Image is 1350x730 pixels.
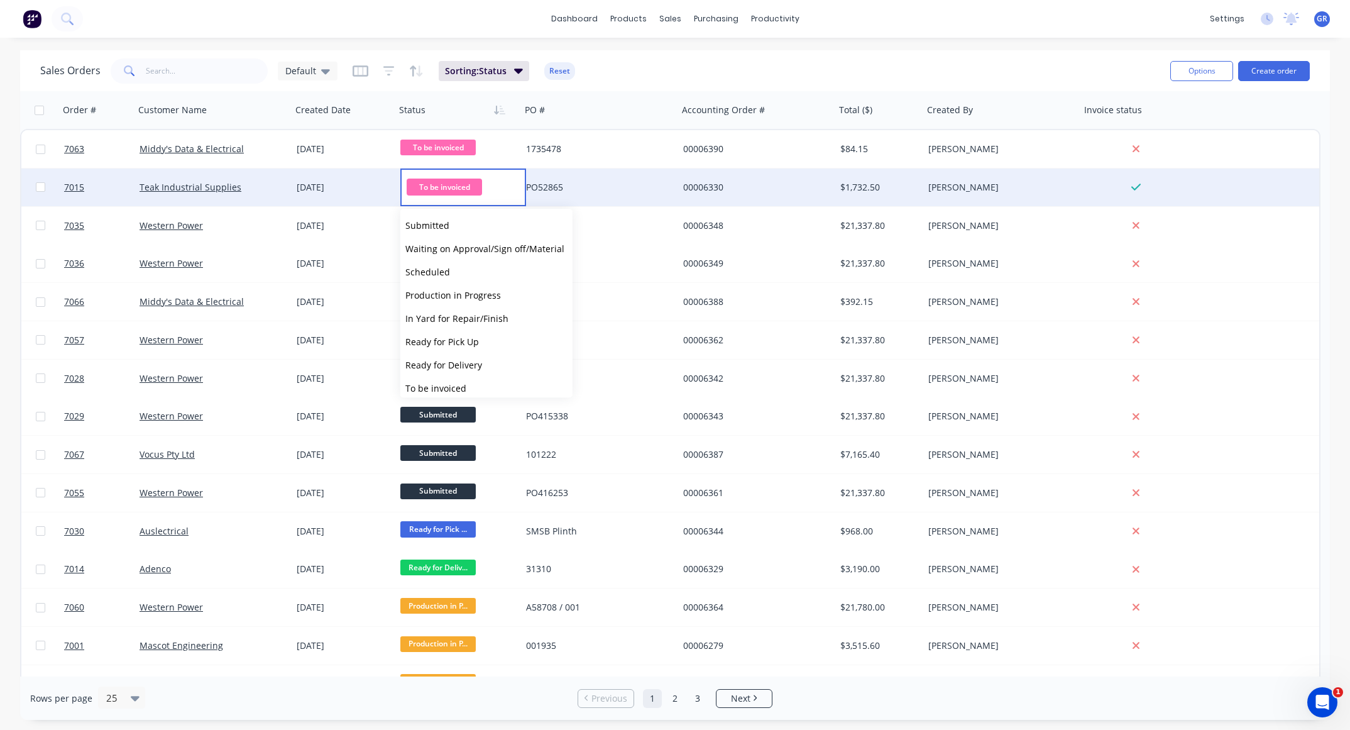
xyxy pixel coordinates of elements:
div: $21,780.00 [840,601,914,614]
span: Previous [591,692,627,705]
span: Submitted [400,484,476,499]
span: Next [731,692,750,705]
div: 00006361 [683,487,823,499]
span: GR [1317,13,1327,25]
div: 00006349 [683,257,823,270]
button: Options [1170,61,1233,81]
a: Western Power [140,601,203,613]
div: [PERSON_NAME] [928,639,1068,652]
a: Western Power [140,372,203,384]
div: 00006388 [683,296,823,308]
div: 00006330 [683,181,823,194]
div: $1,732.50 [840,181,914,194]
span: 7035 [64,219,84,232]
a: 7030 [64,512,140,550]
button: Reset [544,62,575,80]
div: PO52865 [526,181,666,194]
div: [DATE] [297,410,390,423]
span: Ready for Deliv... [400,560,476,575]
button: Sorting:Status [439,61,529,81]
a: 7015 [64,169,140,206]
button: Production in Progress [400,284,573,307]
div: PO # [525,104,545,116]
a: Western Power [140,334,203,346]
img: Factory [23,9,41,28]
input: Search... [146,58,268,84]
div: $3,515.60 [840,639,914,652]
span: Submitted [400,407,476,423]
a: 7066 [64,283,140,321]
div: 00006390 [683,143,823,155]
a: Mascot Engineering [140,639,223,651]
div: Order # [63,104,96,116]
span: 7067 [64,448,84,461]
div: A58708 / 001 [526,601,666,614]
div: $392.15 [840,296,914,308]
div: [DATE] [297,181,390,194]
a: Middy's Data & Electrical [140,296,244,307]
span: 7057 [64,334,84,346]
div: PO415338 [526,410,666,423]
div: [PERSON_NAME] [928,601,1068,614]
div: $84.15 [840,143,914,155]
a: 7060 [64,589,140,626]
div: 00006348 [683,219,823,232]
a: Western Power [140,219,203,231]
div: [PERSON_NAME] [928,525,1068,538]
span: 7036 [64,257,84,270]
span: Default [285,64,316,77]
button: Ready for Pick Up [400,330,573,353]
ul: Pagination [573,689,777,708]
button: Submitted [400,214,573,237]
div: SMSB Plinth [526,525,666,538]
button: In Yard for Repair/Finish [400,307,573,330]
a: 7067 [64,436,140,473]
a: 7029 [64,397,140,435]
div: 00006364 [683,601,823,614]
a: Middy's Data & Electrical [140,143,244,155]
div: PO415550 [526,257,666,270]
div: $21,337.80 [840,372,914,385]
span: Production in P... [400,636,476,652]
button: Scheduled [400,260,573,284]
a: 7036 [64,245,140,282]
span: Waiting on Approval/Sign off/Material [405,243,564,255]
div: sales [653,9,688,28]
span: Production in P... [400,598,476,614]
div: $21,337.80 [840,257,914,270]
span: Scheduled [405,266,450,278]
div: $968.00 [840,525,914,538]
div: [DATE] [297,639,390,652]
div: products [604,9,653,28]
div: $21,337.80 [840,410,914,423]
div: [PERSON_NAME] [928,143,1068,155]
div: [PERSON_NAME] [928,448,1068,461]
a: Vocus Pty Ltd [140,448,195,460]
span: 7015 [64,181,84,194]
a: Auslectrical [140,525,189,537]
button: To be invoiced [400,377,573,400]
div: [DATE] [297,334,390,346]
a: Adenco [140,563,171,575]
div: [DATE] [297,601,390,614]
div: settings [1204,9,1251,28]
a: Western Power [140,257,203,269]
div: [DATE] [297,448,390,461]
div: [DATE] [297,372,390,385]
div: 00006343 [683,410,823,423]
div: $21,337.80 [840,487,914,499]
iframe: Intercom live chat [1307,687,1337,717]
div: 00006362 [683,334,823,346]
span: 7063 [64,143,84,155]
span: Ready for Pick ... [400,521,476,537]
div: [DATE] [297,143,390,155]
div: Status [399,104,425,116]
div: purchasing [688,9,745,28]
div: [PERSON_NAME] [928,410,1068,423]
div: [PERSON_NAME] [928,372,1068,385]
div: 00006342 [683,372,823,385]
div: [PERSON_NAME] [928,563,1068,575]
div: 00006344 [683,525,823,538]
h1: Sales Orders [40,65,101,77]
span: 7028 [64,372,84,385]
